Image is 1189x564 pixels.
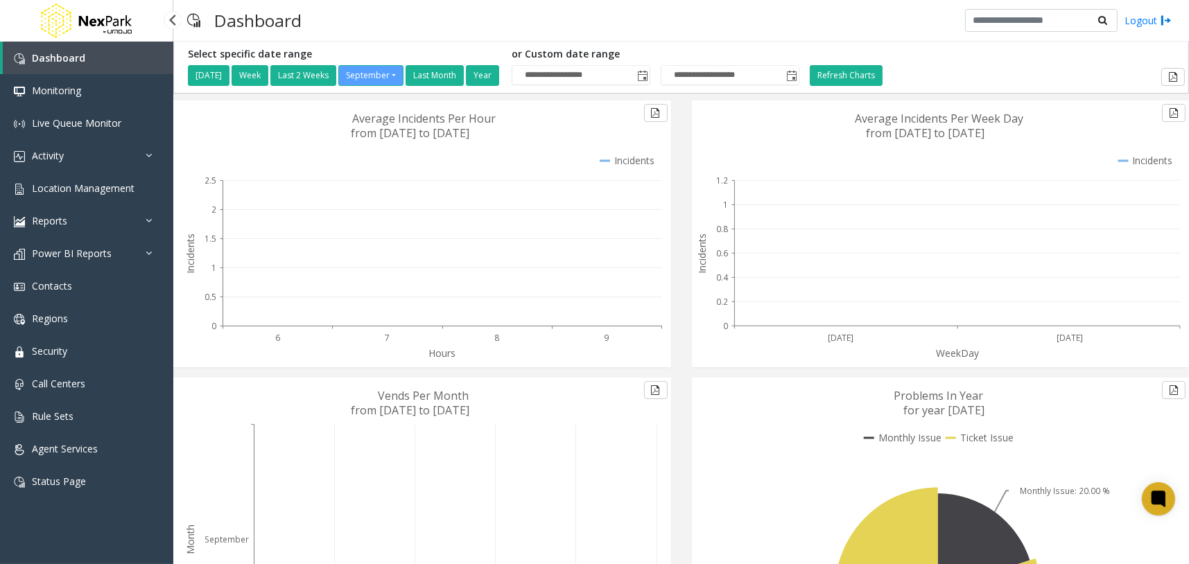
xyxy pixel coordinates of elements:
text: Problems In Year [894,388,983,403]
span: Reports [32,214,67,227]
text: Incidents [184,233,197,274]
span: Contacts [32,279,72,292]
span: Call Centers [32,377,85,390]
img: 'icon' [14,86,25,97]
text: 0 [723,320,728,332]
text: 9 [604,332,609,344]
span: Monitoring [32,84,81,97]
img: 'icon' [14,412,25,423]
text: 0.8 [716,223,728,235]
text: September [205,534,249,546]
text: 0.6 [716,247,728,259]
button: Year [466,65,499,86]
img: logout [1161,13,1172,28]
button: Week [232,65,268,86]
span: Activity [32,149,64,162]
span: Location Management [32,182,134,195]
span: Security [32,344,67,358]
img: 'icon' [14,151,25,162]
text: 1.5 [205,233,216,245]
text: 0.2 [716,296,728,308]
img: 'icon' [14,184,25,195]
h3: Dashboard [207,3,309,37]
span: Toggle popup [634,66,650,85]
text: Month [184,525,197,555]
text: 2.5 [205,175,216,186]
span: Regions [32,312,68,325]
a: Dashboard [3,42,173,74]
text: 0.5 [205,291,216,303]
text: 1 [211,262,216,274]
text: Average Incidents Per Hour [353,111,496,126]
span: Agent Services [32,442,98,455]
span: Dashboard [32,51,85,64]
text: Vends Per Month [379,388,469,403]
text: 1.2 [716,175,728,186]
text: 8 [494,332,499,344]
span: Live Queue Monitor [32,116,121,130]
button: [DATE] [188,65,229,86]
a: Logout [1125,13,1172,28]
button: Export to pdf [1161,68,1185,86]
span: Power BI Reports [32,247,112,260]
text: 6 [275,332,280,344]
text: Hours [428,346,455,360]
img: 'icon' [14,216,25,227]
text: 2 [211,204,216,215]
text: 0.4 [716,272,729,283]
text: from [DATE] to [DATE] [352,403,470,418]
img: 'icon' [14,53,25,64]
span: Toggle popup [783,66,799,85]
button: Refresh Charts [810,65,883,86]
img: 'icon' [14,379,25,390]
img: pageIcon [187,3,200,37]
img: 'icon' [14,444,25,455]
text: from [DATE] to [DATE] [352,125,470,141]
button: Export to pdf [1162,381,1186,399]
img: 'icon' [14,314,25,325]
text: from [DATE] to [DATE] [866,125,984,141]
h5: Select specific date range [188,49,501,60]
button: Last Month [406,65,464,86]
button: Last 2 Weeks [270,65,336,86]
text: [DATE] [1057,332,1083,344]
button: September [338,65,403,86]
img: 'icon' [14,118,25,130]
img: 'icon' [14,281,25,292]
img: 'icon' [14,249,25,260]
text: 1 [723,199,728,211]
span: Rule Sets [32,409,73,423]
text: WeekDay [936,346,980,360]
button: Export to pdf [644,104,668,122]
text: 0 [211,320,216,332]
text: Incidents [695,233,709,274]
span: Status Page [32,475,86,488]
text: 7 [385,332,390,344]
text: [DATE] [827,332,853,344]
text: for year [DATE] [903,403,984,418]
img: 'icon' [14,346,25,358]
text: Monthly Issue: 20.00 % [1020,485,1110,497]
button: Export to pdf [644,381,668,399]
h5: or Custom date range [512,49,799,60]
text: Average Incidents Per Week Day [855,111,1023,126]
img: 'icon' [14,477,25,488]
button: Export to pdf [1162,104,1186,122]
